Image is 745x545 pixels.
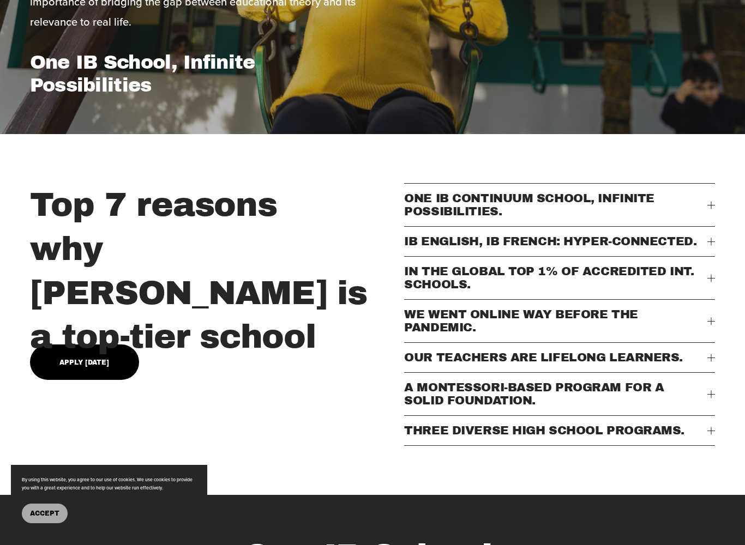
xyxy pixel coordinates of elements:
h2: Top 7 reasons why [PERSON_NAME] is a top-tier school [30,183,399,359]
button: IB ENGLISH, IB FRENCH: HYPER-CONNECTED. [404,227,715,256]
span: IN THE GLOBAL TOP 1% OF ACCREDITED INT. SCHOOLS. [404,265,707,291]
span: IB ENGLISH, IB FRENCH: HYPER-CONNECTED. [404,235,707,248]
span: A MONTESSORI-BASED PROGRAM FOR A SOLID FOUNDATION. [404,381,707,407]
p: By using this website, you agree to our use of cookies. We use cookies to provide you with a grea... [22,476,196,493]
button: IN THE GLOBAL TOP 1% OF ACCREDITED INT. SCHOOLS. [404,257,715,299]
span: THREE DIVERSE HIGH SCHOOL PROGRAMS. [404,424,707,437]
a: Apply [DATE] [30,344,139,380]
button: A MONTESSORI-BASED PROGRAM FOR A SOLID FOUNDATION. [404,373,715,415]
button: OUR TEACHERS ARE LIFELONG LEARNERS. [404,343,715,372]
span: OUR TEACHERS ARE LIFELONG LEARNERS. [404,351,707,364]
span: WE WENT ONLINE WAY BEFORE THE PANDEMIC. [404,308,707,334]
button: Accept [22,504,68,523]
span: ONE IB CONTINUUM SCHOOL, INFINITE POSSIBILITIES. [404,192,707,218]
button: WE WENT ONLINE WAY BEFORE THE PANDEMIC. [404,300,715,342]
section: Cookie banner [11,465,207,534]
span: Accept [30,510,59,517]
button: THREE DIVERSE HIGH SCHOOL PROGRAMS. [404,416,715,445]
h1: One IB School, Infinite Possibilities [30,51,370,96]
button: ONE IB CONTINUUM SCHOOL, INFINITE POSSIBILITIES. [404,184,715,226]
